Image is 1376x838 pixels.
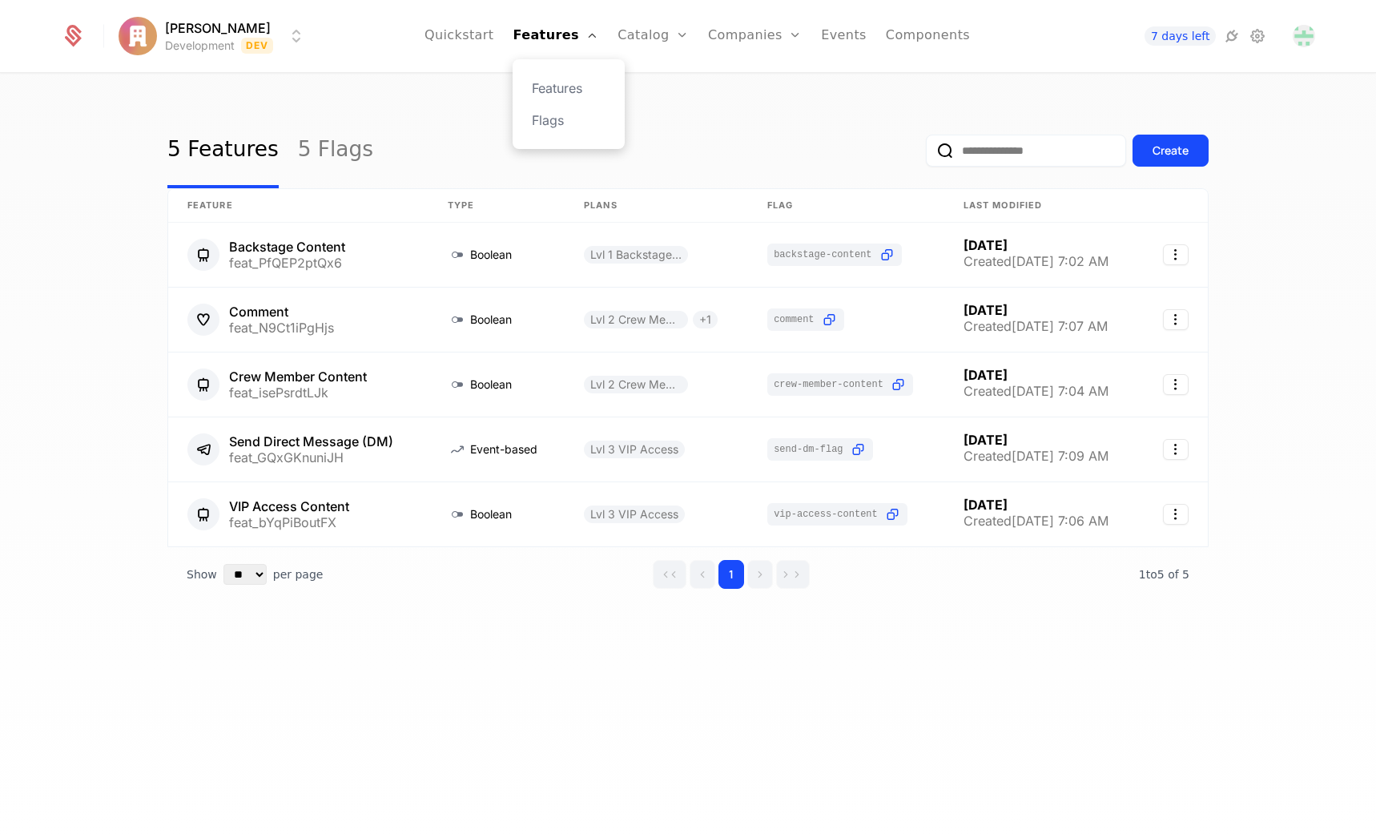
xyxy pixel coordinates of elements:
button: Go to last page [776,560,810,589]
a: 5 Features [167,113,279,188]
th: Flag [748,189,944,223]
a: Flags [532,111,606,130]
span: 5 [1139,568,1189,581]
button: Go to first page [653,560,686,589]
th: Last Modified [944,189,1140,223]
span: Show [187,566,217,582]
button: Select action [1163,244,1189,265]
span: [PERSON_NAME] [165,18,271,38]
div: Page navigation [653,560,810,589]
button: Select action [1163,504,1189,525]
button: Select environment [123,18,306,54]
span: per page [273,566,324,582]
button: Go to previous page [690,560,715,589]
select: Select page size [223,564,267,585]
a: 7 days left [1145,26,1217,46]
a: Features [532,79,606,98]
th: Type [428,189,565,223]
div: Development [165,38,235,54]
button: Go to page 1 [718,560,744,589]
th: Plans [565,189,748,223]
button: Go to next page [747,560,773,589]
button: Select action [1163,309,1189,330]
div: Table pagination [167,547,1209,602]
button: Open user button [1293,25,1315,47]
button: Select action [1163,439,1189,460]
a: 5 Flags [298,113,373,188]
img: Marcin Więcek [1293,25,1315,47]
a: Integrations [1222,26,1241,46]
button: Select action [1163,374,1189,395]
img: Marcin Więcek [119,17,157,55]
th: Feature [168,189,428,223]
a: Settings [1248,26,1267,46]
div: Create [1153,143,1189,159]
span: 1 to 5 of [1139,568,1182,581]
span: Dev [241,38,274,54]
button: Create [1133,135,1209,167]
